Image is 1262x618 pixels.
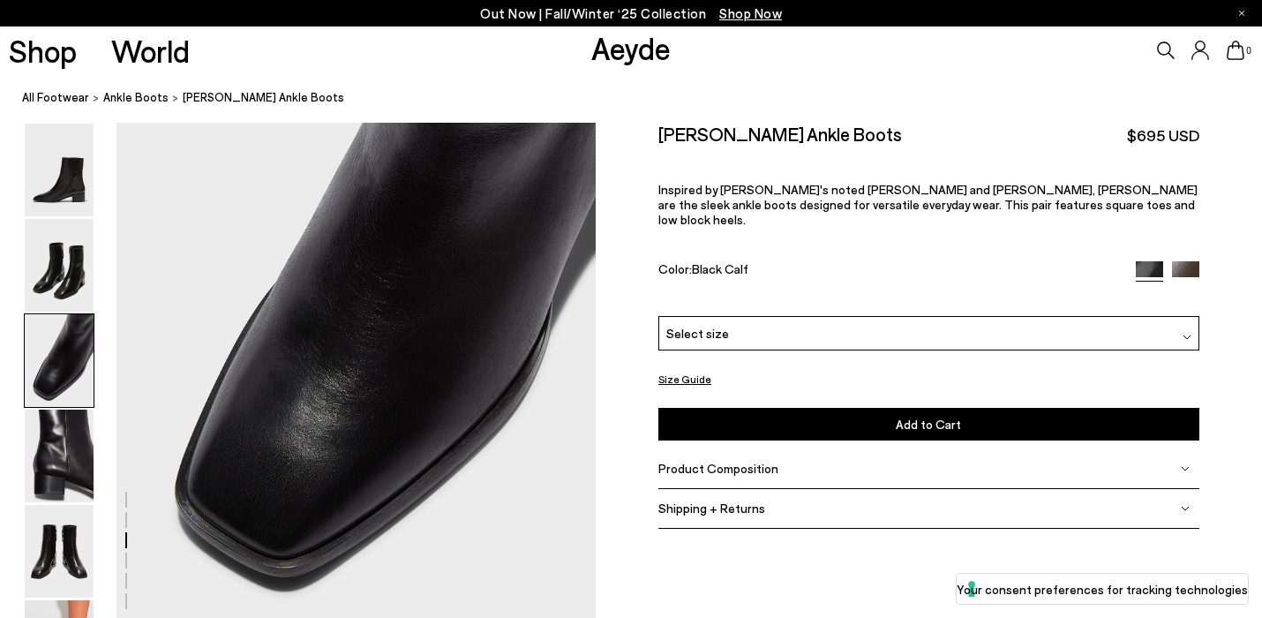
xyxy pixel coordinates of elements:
a: 0 [1227,41,1244,60]
img: Lee Leather Ankle Boots - Image 1 [25,124,94,216]
span: Product Composition [658,461,778,476]
img: svg%3E [1183,333,1191,342]
a: All Footwear [22,88,89,107]
button: Size Guide [658,368,711,390]
nav: breadcrumb [22,74,1262,123]
span: Select size [666,324,729,343]
img: Lee Leather Ankle Boots - Image 4 [25,410,94,502]
a: World [111,35,190,66]
button: Your consent preferences for tracking technologies [957,574,1248,604]
p: Out Now | Fall/Winter ‘25 Collection [480,3,782,25]
span: $695 USD [1127,124,1199,147]
div: Color: [658,261,1118,282]
label: Your consent preferences for tracking technologies [957,580,1248,599]
span: Black Calf [692,261,748,276]
a: Shop [9,35,77,66]
span: Inspired by [PERSON_NAME]'s noted [PERSON_NAME] and [PERSON_NAME], [PERSON_NAME] are the sleek an... [658,181,1198,226]
img: Lee Leather Ankle Boots - Image 5 [25,505,94,598]
button: Add to Cart [658,408,1198,441]
a: ankle boots [103,88,169,107]
img: svg%3E [1181,464,1190,473]
img: svg%3E [1181,504,1190,513]
img: Lee Leather Ankle Boots - Image 3 [25,314,94,407]
span: ankle boots [103,90,169,104]
span: Navigate to /collections/new-in [719,5,782,21]
img: Lee Leather Ankle Boots - Image 2 [25,219,94,312]
h2: [PERSON_NAME] Ankle Boots [658,123,902,145]
span: Add to Cart [896,417,961,432]
a: Aeyde [591,29,671,66]
span: 0 [1244,46,1253,56]
span: [PERSON_NAME] Ankle Boots [183,88,344,107]
span: Shipping + Returns [658,501,765,516]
